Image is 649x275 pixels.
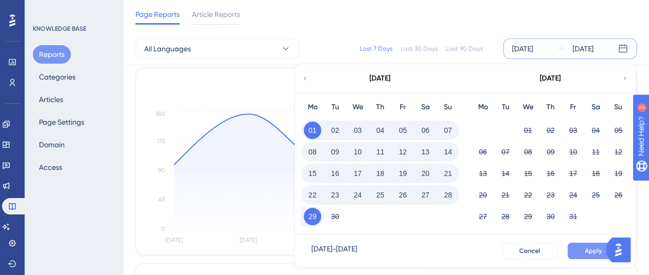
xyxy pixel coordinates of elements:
button: 17 [349,165,366,182]
button: 02 [326,122,344,139]
div: Fr [562,101,584,113]
button: 25 [587,186,604,204]
button: 06 [474,143,491,161]
button: 29 [519,208,537,225]
button: All Languages [135,38,300,59]
div: [DATE] [369,72,390,85]
button: 16 [326,165,344,182]
button: 15 [519,165,537,182]
div: We [346,101,369,113]
button: Domain [33,135,71,154]
button: 28 [439,186,457,204]
tspan: 180 [155,110,165,117]
button: 06 [417,122,434,139]
button: 23 [542,186,559,204]
tspan: [DATE] [165,237,183,244]
div: Last 7 Days [360,45,392,53]
button: 15 [304,165,321,182]
button: 27 [417,186,434,204]
div: Last 90 Days [446,45,483,53]
button: Cancel [502,243,557,259]
div: [DATE] - [DATE] [311,243,357,259]
div: Mo [301,101,324,113]
button: 03 [564,122,582,139]
div: Sa [414,101,437,113]
button: Page Settings [33,113,90,131]
div: Tu [324,101,346,113]
button: 11 [371,143,389,161]
div: KNOWLEDGE BASE [33,25,86,33]
span: Article Reports [192,8,240,21]
button: 10 [564,143,582,161]
button: 01 [304,122,321,139]
button: 25 [371,186,389,204]
tspan: 135 [157,137,165,145]
button: 26 [609,186,627,204]
button: 09 [542,143,559,161]
button: Reports [33,45,71,64]
div: [DATE] [540,72,561,85]
button: Apply [567,243,619,259]
div: [DATE] [512,43,533,55]
button: Categories [33,68,82,86]
button: 20 [417,165,434,182]
button: 19 [394,165,411,182]
tspan: 45 [159,196,165,203]
button: 08 [304,143,321,161]
div: Tu [494,101,517,113]
button: 11 [587,143,604,161]
div: Fr [391,101,414,113]
tspan: [DATE] [240,237,257,244]
button: 04 [371,122,389,139]
button: 29 [304,208,321,225]
span: Apply [585,247,602,255]
button: 07 [497,143,514,161]
button: 01 [519,122,537,139]
button: 22 [304,186,321,204]
button: 26 [394,186,411,204]
button: 22 [519,186,537,204]
button: 05 [609,122,627,139]
div: Su [437,101,459,113]
div: Sa [584,101,607,113]
div: Su [607,101,630,113]
button: 12 [394,143,411,161]
div: We [517,101,539,113]
span: All Languages [144,43,191,55]
button: 31 [564,208,582,225]
button: 24 [564,186,582,204]
button: 04 [587,122,604,139]
iframe: UserGuiding AI Assistant Launcher [606,234,637,265]
div: 2 [71,5,74,13]
button: 14 [497,165,514,182]
button: 24 [349,186,366,204]
button: 10 [349,143,366,161]
tspan: 90 [158,167,165,174]
button: 23 [326,186,344,204]
button: 07 [439,122,457,139]
button: 21 [497,186,514,204]
button: 28 [497,208,514,225]
button: 14 [439,143,457,161]
button: 20 [474,186,491,204]
button: 18 [587,165,604,182]
button: Access [33,158,68,176]
button: 05 [394,122,411,139]
span: Page Reports [135,8,180,21]
button: 30 [542,208,559,225]
button: 18 [371,165,389,182]
button: 02 [542,122,559,139]
button: Articles [33,90,69,109]
div: Last 30 Days [401,45,438,53]
button: 09 [326,143,344,161]
button: 19 [609,165,627,182]
button: 13 [474,165,491,182]
span: Cancel [519,247,540,255]
button: 21 [439,165,457,182]
tspan: 0 [161,225,165,232]
div: [DATE] [573,43,594,55]
button: 13 [417,143,434,161]
button: 16 [542,165,559,182]
button: 17 [564,165,582,182]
